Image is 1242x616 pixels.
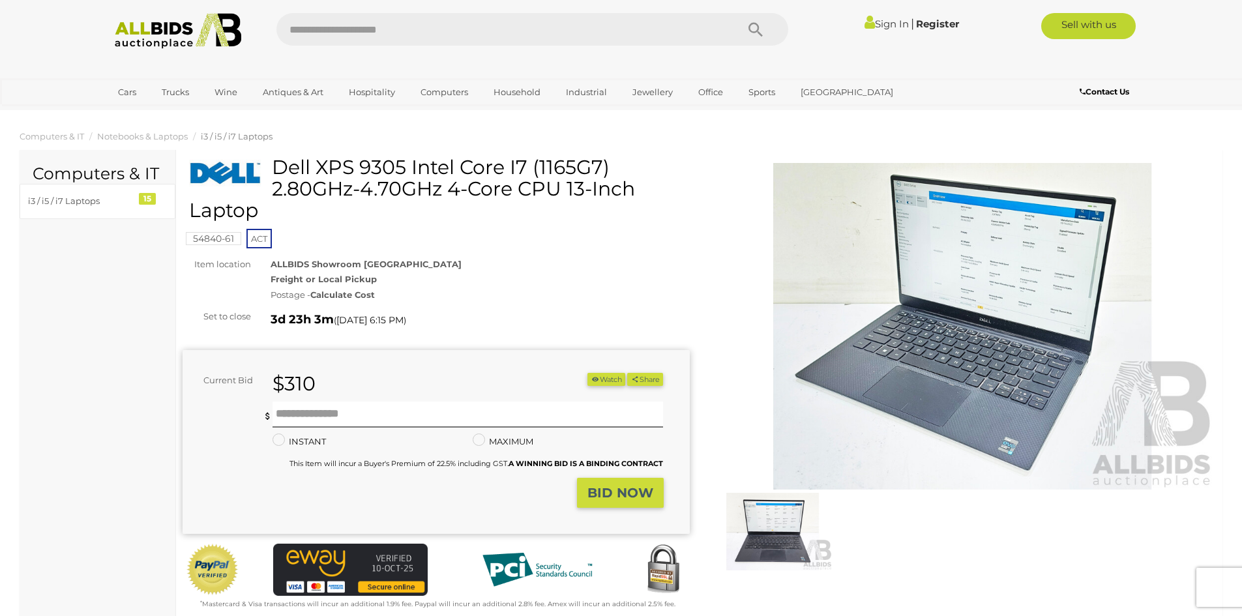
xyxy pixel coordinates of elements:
[587,485,653,501] strong: BID NOW
[189,156,687,221] h1: Dell XPS 9305 Intel Core I7 (1165G7) 2.80GHz-4.70GHz 4-Core CPU 13-Inch Laptop
[273,434,326,449] label: INSTANT
[690,81,732,103] a: Office
[206,81,246,103] a: Wine
[709,163,1217,490] img: Dell XPS 9305 Intel Core I7 (1165G7) 2.80GHz-4.70GHz 4-Core CPU 13-Inch Laptop
[186,232,241,245] mark: 54840-61
[273,372,316,396] strong: $310
[865,18,909,30] a: Sign In
[412,81,477,103] a: Computers
[289,459,663,468] small: This Item will incur a Buyer's Premium of 22.5% including GST.
[173,309,261,324] div: Set to close
[200,600,675,608] small: Mastercard & Visa transactions will incur an additional 1.9% fee. Paypal will incur an additional...
[587,373,625,387] li: Watch this item
[723,13,788,46] button: Search
[183,373,263,388] div: Current Bid
[189,160,262,186] img: Dell XPS 9305 Intel Core I7 (1165G7) 2.80GHz-4.70GHz 4-Core CPU 13-Inch Laptop
[627,373,663,387] button: Share
[1041,13,1136,39] a: Sell with us
[271,259,462,269] strong: ALLBIDS Showroom [GEOGRAPHIC_DATA]
[186,233,241,244] a: 54840-61
[186,544,239,596] img: Official PayPal Seal
[28,194,136,209] div: i3 / i5 / i7 Laptops
[740,81,784,103] a: Sports
[916,18,959,30] a: Register
[334,315,406,325] span: ( )
[310,289,375,300] strong: Calculate Cost
[509,459,663,468] b: A WINNING BID IS A BINDING CONTRACT
[273,544,428,595] img: eWAY Payment Gateway
[473,434,533,449] label: MAXIMUM
[271,312,334,327] strong: 3d 23h 3m
[637,544,689,596] img: Secured by Rapid SSL
[624,81,681,103] a: Jewellery
[340,81,404,103] a: Hospitality
[20,184,175,218] a: i3 / i5 / i7 Laptops 15
[587,373,625,387] button: Watch
[557,81,615,103] a: Industrial
[108,13,249,49] img: Allbids.com.au
[1080,87,1129,96] b: Contact Us
[792,81,902,103] a: [GEOGRAPHIC_DATA]
[911,16,914,31] span: |
[472,544,602,596] img: PCI DSS compliant
[336,314,404,326] span: [DATE] 6:15 PM
[110,81,145,103] a: Cars
[577,478,664,508] button: BID NOW
[173,257,261,272] div: Item location
[97,131,188,141] a: Notebooks & Laptops
[139,193,156,205] div: 15
[246,229,272,248] span: ACT
[254,81,332,103] a: Antiques & Art
[271,274,377,284] strong: Freight or Local Pickup
[20,131,84,141] a: Computers & IT
[33,165,162,183] h2: Computers & IT
[271,287,690,302] div: Postage -
[485,81,549,103] a: Household
[153,81,198,103] a: Trucks
[201,131,273,141] a: i3 / i5 / i7 Laptops
[1080,85,1132,99] a: Contact Us
[713,493,833,570] img: Dell XPS 9305 Intel Core I7 (1165G7) 2.80GHz-4.70GHz 4-Core CPU 13-Inch Laptop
